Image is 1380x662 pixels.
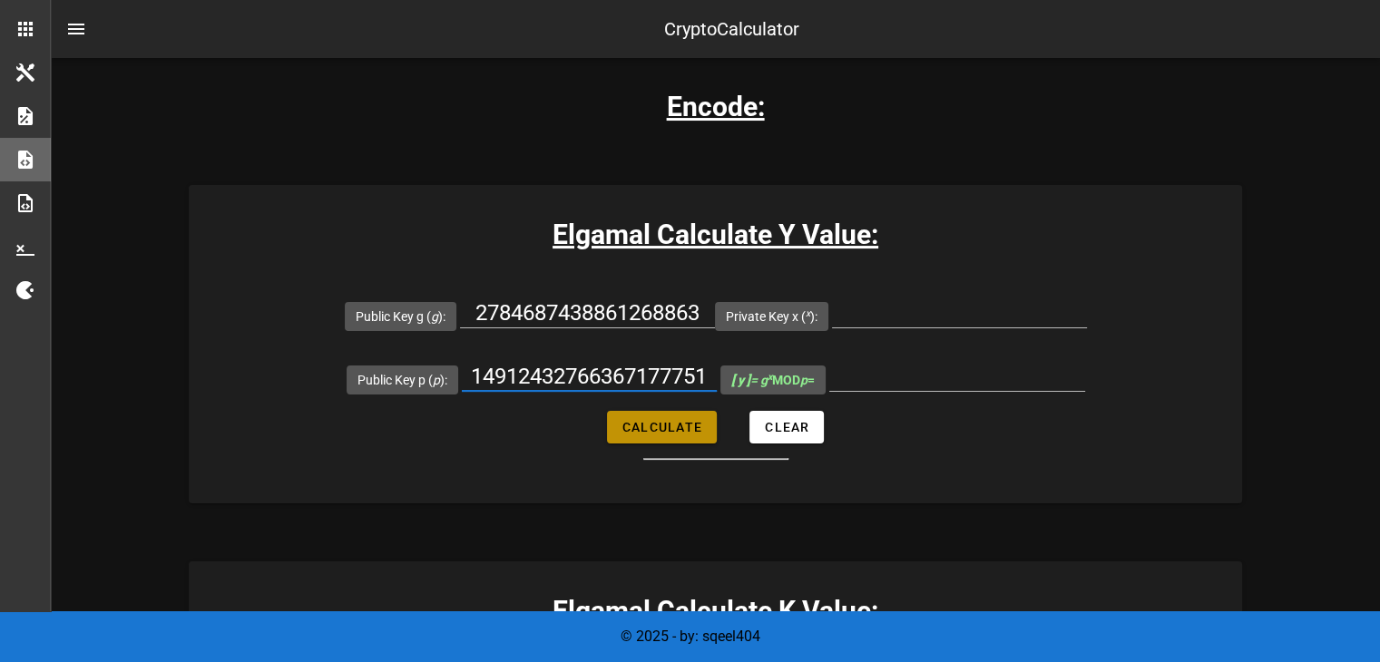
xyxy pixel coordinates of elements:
button: Clear [749,411,824,443]
label: Private Key x ( ): [726,307,817,326]
i: = g [731,373,772,387]
sup: x [768,371,772,383]
h3: Elgamal Calculate K Value: [189,590,1242,631]
span: Calculate [621,420,702,434]
h3: Encode: [667,86,765,127]
div: CryptoCalculator [664,15,799,43]
span: © 2025 - by: sqeel404 [621,628,760,645]
button: Calculate [607,411,717,443]
label: Public Key p ( ): [357,371,447,389]
h3: Elgamal Calculate Y Value: [189,214,1242,255]
span: MOD = [731,373,815,387]
b: [ y ] [731,373,750,387]
i: g [431,309,438,324]
i: p [433,373,440,387]
i: p [800,373,807,387]
label: Public Key g ( ): [356,307,445,326]
button: nav-menu-toggle [54,7,98,51]
sup: x [806,307,810,319]
span: Clear [764,420,809,434]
